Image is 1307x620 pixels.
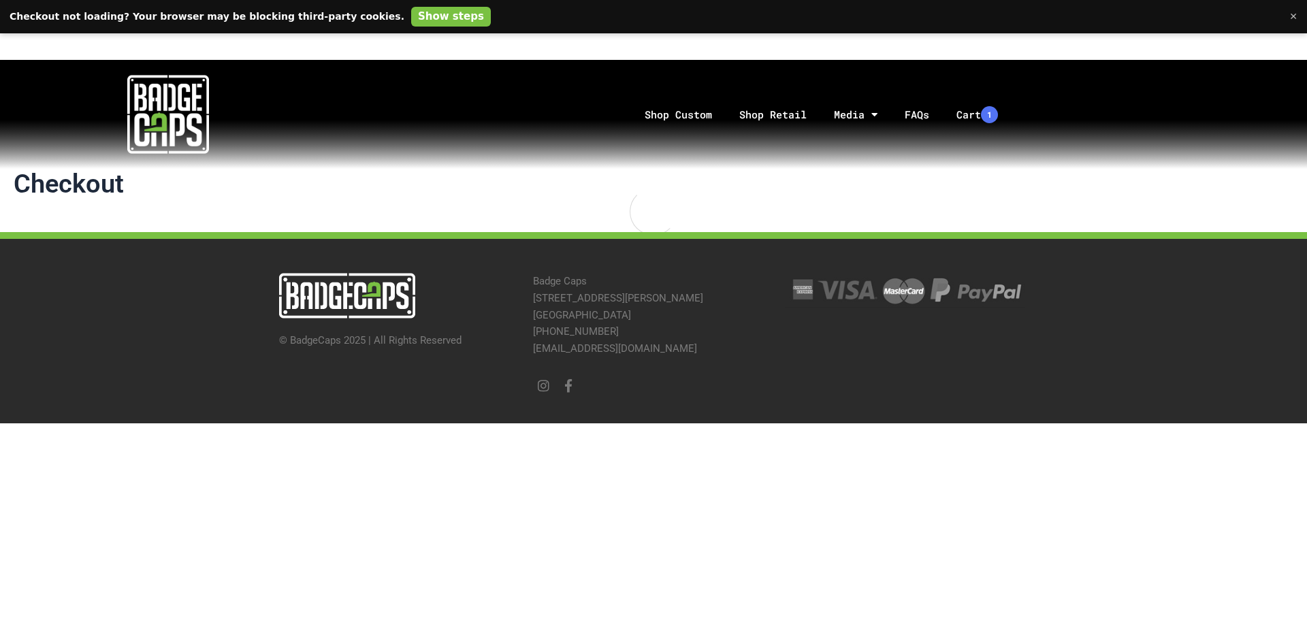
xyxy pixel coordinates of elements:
p: © BadgeCaps 2025 | All Rights Reserved [279,332,519,349]
img: badgecaps horizontal logo with green accent [279,273,415,319]
button: Show steps [411,7,491,27]
h1: Checkout [14,169,1293,200]
img: badgecaps white logo with green acccent [127,74,209,155]
a: [EMAIL_ADDRESS][DOMAIN_NAME] [533,342,697,355]
a: FAQs [891,79,943,150]
a: Shop Retail [726,79,820,150]
nav: Menu [336,79,1307,150]
span: Checkout not loading? Your browser may be blocking third-party cookies. [10,10,404,23]
span: Dismiss [1289,10,1297,23]
a: [PHONE_NUMBER] [533,325,619,338]
a: Media [820,79,891,150]
a: Shop Custom [631,79,726,150]
img: Credit Cards Accepted [785,273,1025,307]
a: Badge Caps[STREET_ADDRESS][PERSON_NAME][GEOGRAPHIC_DATA] [533,275,703,321]
a: Cart1 [943,79,1012,150]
